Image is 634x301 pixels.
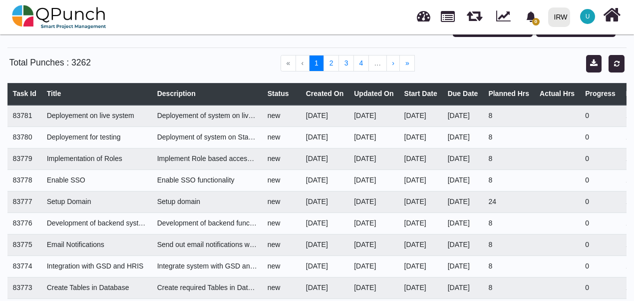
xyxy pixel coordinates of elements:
td: [DATE] [442,277,483,298]
td: [DATE] [301,105,348,127]
div: Title [47,88,147,99]
td: 83775 [7,234,41,255]
span: Usman.ali [580,9,595,24]
td: [DATE] [442,105,483,127]
span: U [586,13,590,19]
td: [DATE] [442,148,483,169]
td: [DATE] [399,148,442,169]
div: Setup domain [157,196,257,207]
i: Home [603,5,621,24]
div: Task Id [13,88,36,99]
td: [DATE] [442,169,483,191]
div: Enable SSO functionality [157,175,257,185]
div: Development of backend system [47,218,147,228]
ul: Pagination [132,55,563,72]
td: [DATE] [349,255,399,277]
td: [DATE] [399,126,442,148]
div: Deployement for testing [47,132,147,142]
div: Implement Role based access in system [157,153,257,164]
td: 83778 [7,169,41,191]
td: [DATE] [399,169,442,191]
td: [DATE] [301,169,348,191]
td: new [262,234,301,255]
div: Enable SSO [47,175,147,185]
td: 8 [483,277,535,298]
td: [DATE] [301,255,348,277]
div: Implementation of Roles [47,153,147,164]
td: 83777 [7,191,41,212]
div: Notification [522,7,540,25]
td: [DATE] [442,234,483,255]
h5: Total Punches : 3262 [9,57,133,68]
td: new [262,169,301,191]
a: U [574,0,601,32]
img: qpunch-sp.fa6292f.png [12,2,106,32]
td: 8 [483,255,535,277]
td: 0 [580,234,621,255]
div: Due Date [448,88,478,99]
td: 0 [580,277,621,298]
div: IRW [554,8,568,26]
div: Deployement on live system [47,110,147,121]
td: new [262,126,301,148]
td: 0 [580,255,621,277]
button: Go to page 3 [338,55,354,72]
div: Description [157,88,257,99]
td: [DATE] [349,105,399,127]
td: [DATE] [301,191,348,212]
button: Go to page 2 [323,55,339,72]
td: new [262,212,301,234]
svg: bell fill [526,11,536,22]
span: 0 [532,18,540,25]
div: Integration with GSD and HRIS [47,261,147,271]
div: Send out email notifications where needed [157,239,257,250]
td: 83776 [7,212,41,234]
div: Deployment of system on Stagging env. [157,132,257,142]
td: [DATE] [349,191,399,212]
span: Releases [467,5,482,21]
td: [DATE] [349,212,399,234]
td: [DATE] [349,234,399,255]
td: 83773 [7,277,41,298]
div: Create required Tables in Database [157,282,257,293]
td: [DATE] [349,169,399,191]
td: 0 [580,126,621,148]
a: IRW [544,0,574,33]
td: 83780 [7,126,41,148]
td: new [262,148,301,169]
td: 83781 [7,105,41,127]
td: 0 [580,105,621,127]
td: [DATE] [442,191,483,212]
td: [DATE] [399,277,442,298]
td: [DATE] [442,212,483,234]
td: [DATE] [399,234,442,255]
button: Go to next page [386,55,400,72]
td: 8 [483,105,535,127]
div: Deployement of system on live environment [157,110,257,121]
td: [DATE] [349,126,399,148]
div: Status [268,88,296,99]
td: [DATE] [301,234,348,255]
td: 8 [483,148,535,169]
td: 0 [580,148,621,169]
td: [DATE] [349,148,399,169]
div: Email Notifications [47,239,147,250]
div: Dynamic Report [491,0,520,33]
td: 0 [580,212,621,234]
div: Actual Hrs [540,88,575,99]
td: 0 [580,169,621,191]
div: Integrate system with GSD and HRIS system [157,261,257,271]
td: 83774 [7,255,41,277]
div: Start Date [404,88,437,99]
td: new [262,105,301,127]
td: [DATE] [399,191,442,212]
td: [DATE] [442,255,483,277]
td: [DATE] [442,126,483,148]
div: Updated On [354,88,393,99]
td: [DATE] [301,126,348,148]
td: 8 [483,169,535,191]
span: Projects [441,6,455,22]
td: [DATE] [399,105,442,127]
a: bell fill0 [520,0,544,32]
td: [DATE] [399,255,442,277]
